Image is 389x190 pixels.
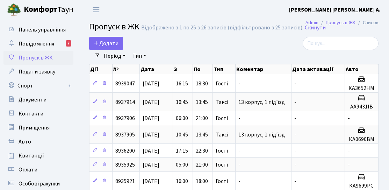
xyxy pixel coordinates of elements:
[213,64,235,74] th: Тип
[305,24,326,31] a: Скинути
[19,26,66,34] span: Панель управління
[216,81,228,86] span: Гості
[238,177,240,185] span: -
[19,54,53,62] span: Пропуск в ЖК
[348,114,350,122] span: -
[115,80,135,87] span: 8939047
[3,65,73,79] a: Подати заявку
[3,37,73,51] a: Повідомлення7
[115,114,135,122] span: 8937906
[24,4,73,16] span: Таун
[89,21,139,33] span: Пропуск в ЖК
[19,180,60,188] span: Особові рахунки
[19,124,50,132] span: Приміщення
[193,64,213,74] th: По
[176,114,188,122] span: 06:00
[3,135,73,149] a: Авто
[101,50,128,62] a: Період
[3,149,73,163] a: Квитанції
[238,80,240,87] span: -
[196,177,208,185] span: 18:00
[115,147,135,155] span: 8936200
[238,161,240,169] span: -
[348,183,375,189] h5: КА9699РС
[196,114,208,122] span: 21:00
[289,6,381,14] a: [PERSON_NAME] [PERSON_NAME] А.
[19,138,31,146] span: Авто
[176,177,188,185] span: 16:00
[140,64,173,74] th: Дата
[7,3,21,17] img: logo.png
[19,40,54,48] span: Повідомлення
[3,107,73,121] a: Контакти
[294,114,296,122] span: -
[143,177,159,185] span: [DATE]
[216,178,228,184] span: Гості
[176,80,188,87] span: 16:15
[3,163,73,177] a: Оплати
[355,19,379,27] li: Список
[143,80,159,87] span: [DATE]
[238,131,285,139] span: 13 корпус, 1 під'їзд
[303,37,379,50] input: Пошук...
[238,114,240,122] span: -
[173,64,193,74] th: З
[115,131,135,139] span: 8937905
[19,68,55,76] span: Подати заявку
[19,166,37,174] span: Оплати
[196,80,208,87] span: 18:30
[196,131,208,139] span: 13:45
[19,110,43,118] span: Контакти
[294,131,296,139] span: -
[348,85,375,92] h5: КА3652НМ
[3,23,73,37] a: Панель управління
[216,148,228,154] span: Гості
[24,4,57,15] b: Комфорт
[348,136,375,143] h5: КА0690ВМ
[143,114,159,122] span: [DATE]
[196,161,208,169] span: 21:00
[294,80,296,87] span: -
[143,131,159,139] span: [DATE]
[141,24,303,31] div: Відображено з 1 по 25 з 26 записів (відфільтровано з 25 записів).
[176,147,188,155] span: 17:15
[326,19,355,26] a: Пропуск в ЖК
[19,152,44,160] span: Квитанції
[216,162,228,168] span: Гості
[143,147,159,155] span: [DATE]
[294,177,296,185] span: -
[89,64,113,74] th: Дії
[115,98,135,106] span: 8937914
[294,147,296,155] span: -
[130,50,149,62] a: Тип
[345,64,379,74] th: Авто
[176,98,188,106] span: 10:45
[294,161,296,169] span: -
[94,40,118,47] span: Додати
[176,161,188,169] span: 05:00
[196,147,208,155] span: 22:30
[295,15,389,30] nav: breadcrumb
[238,147,240,155] span: -
[115,161,135,169] span: 8935925
[176,131,188,139] span: 10:45
[216,132,228,138] span: Таксі
[348,147,350,155] span: -
[216,99,228,105] span: Таксі
[3,121,73,135] a: Приміщення
[87,4,105,15] button: Переключити навігацію
[291,64,345,74] th: Дата активації
[3,79,73,93] a: Спорт
[196,98,208,106] span: 13:45
[305,19,318,26] a: Admin
[143,161,159,169] span: [DATE]
[89,37,123,50] a: Додати
[143,98,159,106] span: [DATE]
[66,40,71,47] div: 7
[3,93,73,107] a: Документи
[115,177,135,185] span: 8935921
[348,161,350,169] span: -
[238,98,285,106] span: 13 корпус, 1 під'їзд
[3,51,73,65] a: Пропуск в ЖК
